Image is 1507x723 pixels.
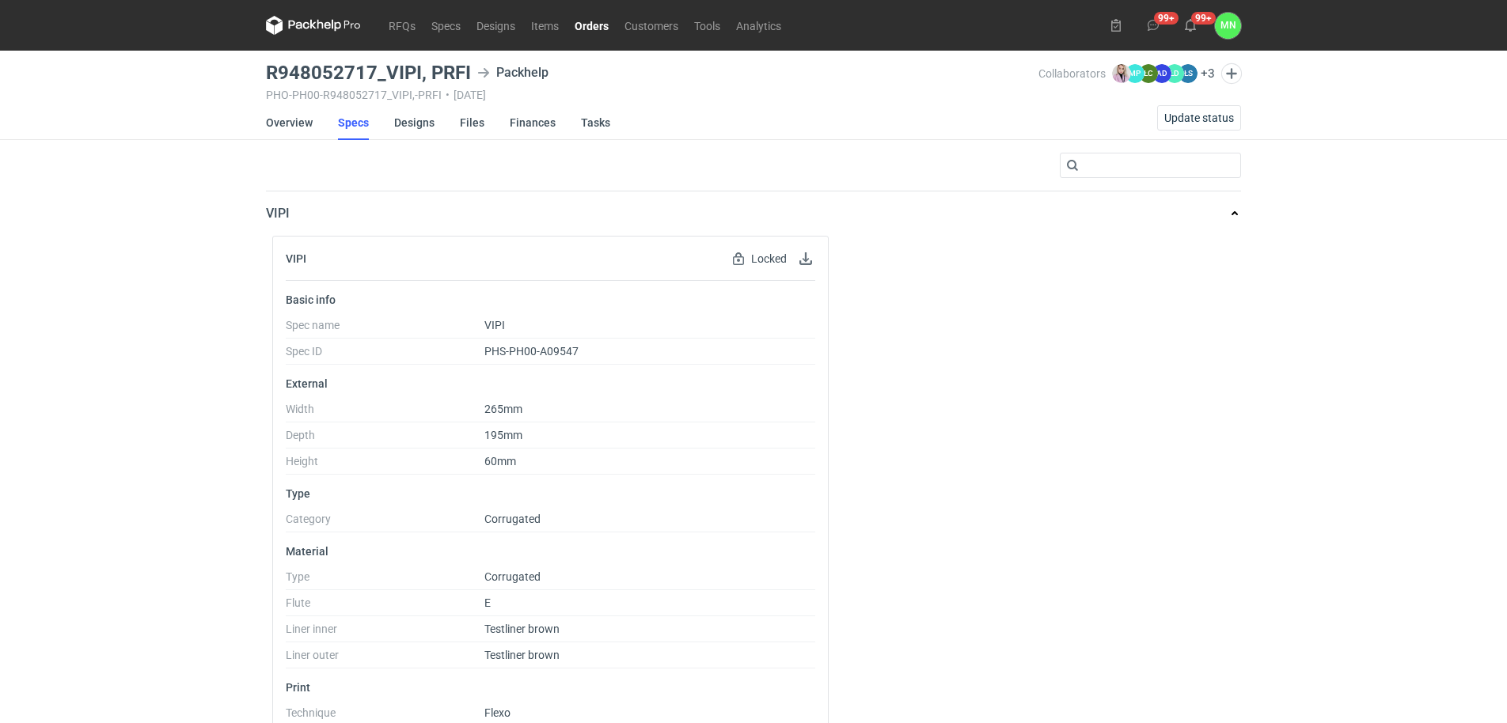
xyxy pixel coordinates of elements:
a: Tools [686,16,728,35]
figcaption: ŁS [1179,64,1198,83]
div: Małgorzata Nowotna [1215,13,1241,39]
h2: VIPI [286,252,306,265]
span: Testliner brown [484,649,560,661]
a: Analytics [728,16,789,35]
figcaption: ŁD [1165,64,1184,83]
svg: Packhelp Pro [266,16,361,35]
dt: Spec name [286,319,484,339]
button: MN [1215,13,1241,39]
a: Designs [469,16,523,35]
dt: Spec ID [286,345,484,365]
p: VIPI [266,204,290,223]
span: E [484,596,491,609]
a: Specs [338,105,369,140]
span: Collaborators [1038,67,1106,80]
a: Items [523,16,567,35]
span: 60mm [484,455,516,467]
button: Download specification [796,249,815,268]
img: Klaudia Wiśniewska [1112,64,1131,83]
a: Tasks [581,105,610,140]
dt: Width [286,403,484,422]
button: +3 [1201,66,1215,81]
a: Designs [394,105,435,140]
figcaption: AD [1152,64,1171,83]
h3: R948052717_VIPI, PRFI [266,63,471,82]
span: Flexo [484,706,511,719]
p: Material [286,545,815,558]
dt: Flute [286,596,484,616]
dt: Liner outer [286,649,484,668]
p: External [286,377,815,390]
span: Corrugated [484,513,541,525]
a: Files [460,105,484,140]
div: Locked [729,249,790,268]
div: PHO-PH00-R948052717_VIPI,-PRFI [DATE] [266,89,1038,101]
dt: Depth [286,429,484,449]
p: Type [286,487,815,500]
span: Testliner brown [484,623,560,635]
a: Finances [510,105,556,140]
dt: Category [286,513,484,532]
a: Specs [423,16,469,35]
span: 265mm [484,403,522,415]
a: Orders [567,16,617,35]
span: VIPI [484,319,505,331]
figcaption: MP [1126,64,1144,83]
dt: Height [286,455,484,475]
button: Edit collaborators [1221,63,1242,84]
div: Packhelp [477,63,549,82]
span: 195mm [484,429,522,441]
dt: Type [286,570,484,590]
button: 99+ [1178,13,1203,38]
a: RFQs [381,16,423,35]
a: Customers [617,16,686,35]
a: Overview [266,105,313,140]
button: 99+ [1141,13,1166,38]
p: Print [286,681,815,694]
figcaption: ŁC [1139,64,1158,83]
span: Corrugated [484,570,541,583]
span: PHS-PH00-A09547 [484,345,579,358]
button: Update status [1157,105,1241,131]
dt: Liner inner [286,623,484,642]
p: Basic info [286,293,815,306]
span: Update status [1164,112,1234,123]
span: • [446,89,450,101]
